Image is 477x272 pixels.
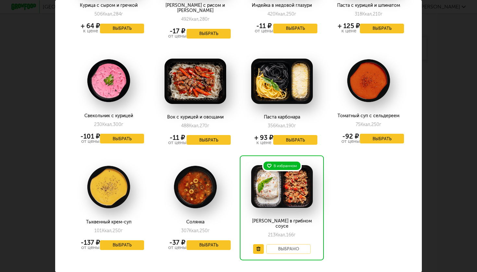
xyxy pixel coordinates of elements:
div: Паста карбонара [246,115,317,120]
div: -17 ₽ [168,28,187,34]
span: Ккал, [275,11,286,17]
div: -92 ₽ [341,134,360,139]
span: г [294,232,296,238]
span: Ккал, [362,11,373,17]
img: big_3p7Sl9ZsbvRH9M43.png [165,59,226,104]
span: г [208,17,210,22]
div: Вок с курицей и овощами [160,115,231,120]
button: Выбрать [100,134,144,143]
button: Выбрать [360,134,404,143]
img: big_Ic6kn6U3pRfUGkXZ.png [78,165,140,209]
div: от цены [168,140,187,145]
div: к цене [254,140,273,145]
div: В избранном [262,160,302,171]
span: г [207,123,209,129]
div: от цены [255,28,273,33]
span: г [121,122,123,127]
div: от цены [168,245,187,250]
div: 488 270 [181,123,209,129]
span: Ккал, [361,122,371,127]
div: [PERSON_NAME] в грибном соусе [246,219,317,229]
div: -101 ₽ [80,134,100,139]
span: г [121,228,123,233]
div: Свекольник с курицей [73,113,144,119]
button: Выбрать [187,29,231,39]
div: -137 ₽ [81,240,100,245]
button: Выбрать [273,24,317,33]
span: Ккал, [102,122,113,127]
div: + 64 ₽ [81,23,100,28]
img: big_wfjtMBH4av5SiGTK.png [338,59,399,103]
div: от цены [168,34,187,39]
div: к цене [338,28,360,33]
button: Выбрать [187,240,231,250]
span: г [294,11,296,17]
div: к цене [81,28,100,33]
div: Курица с сыром и гречкой [73,3,144,8]
button: Выбрать [187,135,231,145]
div: 420 250 [267,11,296,17]
span: г [121,11,123,17]
div: [PERSON_NAME] с рисом и [PERSON_NAME] [160,3,231,13]
div: 213 166 [268,232,296,238]
div: 356 190 [268,123,296,129]
div: 492 280 [181,17,210,22]
img: big_HWXF6JoTnzpG87aU.png [251,59,313,104]
span: Ккал, [189,17,200,22]
span: г [379,122,381,127]
div: Тыквенный крем-суп [73,220,144,225]
img: big_H4uTllHtc52JmbpB.png [165,165,226,209]
button: Выбрать [360,24,404,33]
span: г [294,123,296,129]
div: 318 210 [355,11,383,17]
img: big_kRG4p8SnySNsTAvK.png [251,165,313,208]
img: big_N6rXserNhu5ccCnH.png [78,59,140,103]
div: от цены [341,139,360,144]
div: -11 ₽ [168,135,187,140]
span: Ккал, [275,123,286,129]
div: + 125 ₽ [338,23,360,28]
span: г [208,228,210,233]
div: Паста с курицей и шпинатом [333,3,404,8]
span: Ккал, [103,11,113,17]
button: Выбрать [100,24,144,33]
span: Ккал, [189,228,200,233]
span: Ккал, [189,123,200,129]
span: г [381,11,383,17]
div: -37 ₽ [168,240,187,245]
span: Ккал, [275,232,286,238]
div: -11 ₽ [255,23,273,28]
div: 101 250 [94,228,123,233]
div: Индейка в медовой глазури [246,3,317,8]
div: Солянка [160,220,231,225]
div: от цены [80,139,100,144]
div: + 93 ₽ [254,135,273,140]
div: Томатный суп с сельдереем [333,113,404,119]
div: 75 250 [356,122,381,127]
div: 506 284 [94,11,123,17]
span: Ккал, [102,228,113,233]
button: Выбрать [100,240,144,250]
div: от цены [81,245,100,250]
div: 307 250 [181,228,210,233]
button: Выбрать [273,135,317,145]
div: 230 300 [94,122,123,127]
